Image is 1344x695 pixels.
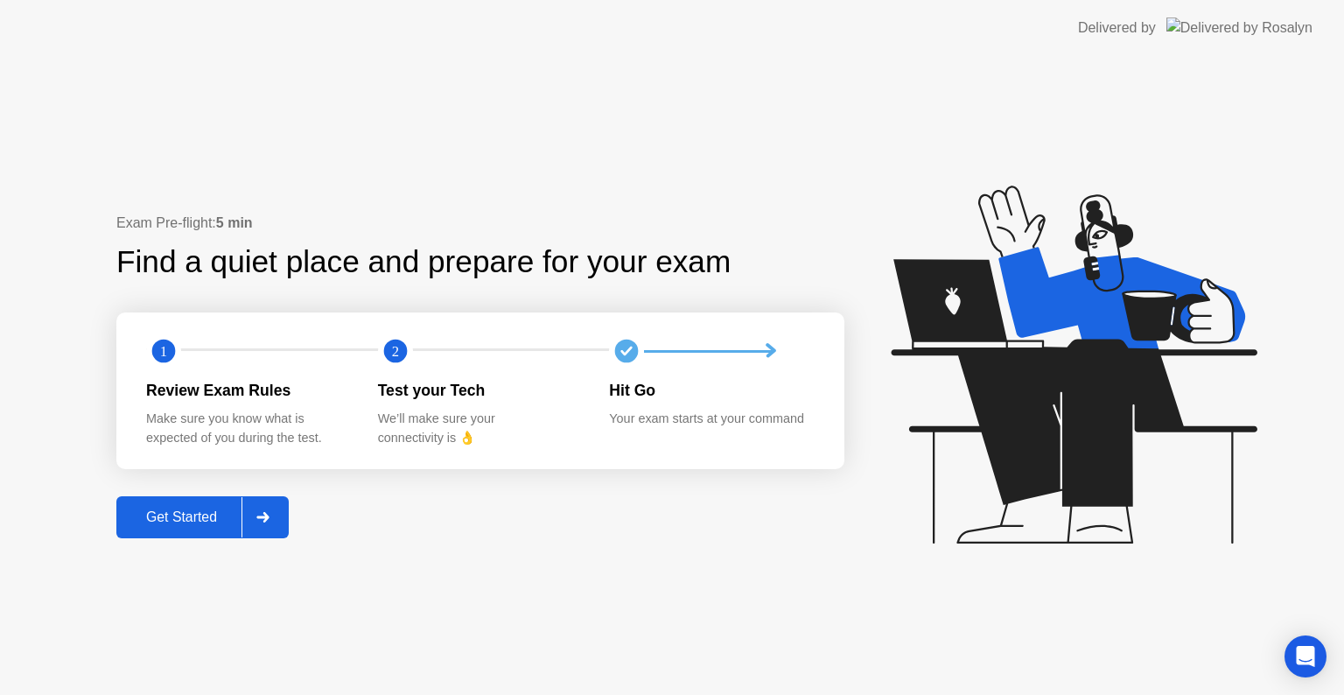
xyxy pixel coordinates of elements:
[392,343,399,360] text: 2
[216,215,253,230] b: 5 min
[160,343,167,360] text: 1
[116,496,289,538] button: Get Started
[146,379,350,402] div: Review Exam Rules
[609,410,813,429] div: Your exam starts at your command
[146,410,350,447] div: Make sure you know what is expected of you during the test.
[116,239,733,285] div: Find a quiet place and prepare for your exam
[609,379,813,402] div: Hit Go
[378,379,582,402] div: Test your Tech
[378,410,582,447] div: We’ll make sure your connectivity is 👌
[1078,18,1156,39] div: Delivered by
[116,213,844,234] div: Exam Pre-flight:
[1166,18,1312,38] img: Delivered by Rosalyn
[122,509,241,525] div: Get Started
[1284,635,1326,677] div: Open Intercom Messenger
